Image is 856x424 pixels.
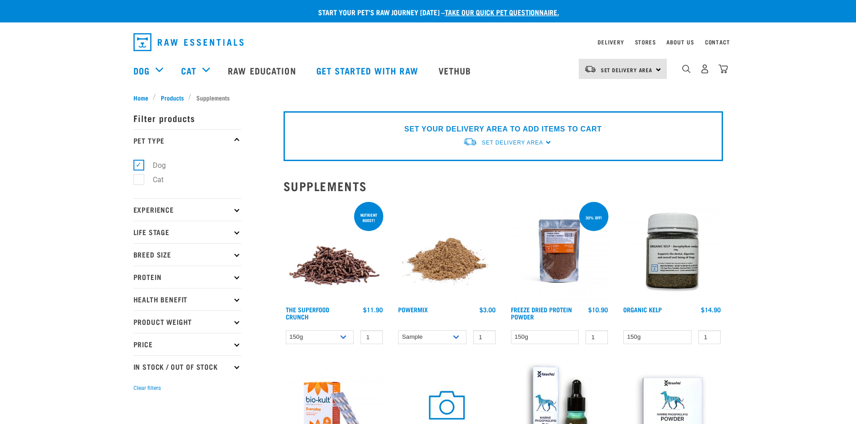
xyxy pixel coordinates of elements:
[482,140,543,146] span: Set Delivery Area
[363,306,383,313] div: $11.90
[682,65,691,73] img: home-icon-1@2x.png
[133,93,148,102] span: Home
[286,308,329,318] a: The Superfood Crunch
[698,330,721,344] input: 1
[126,30,730,55] nav: dropdown navigation
[598,40,624,44] a: Delivery
[133,93,153,102] a: Home
[601,68,653,71] span: Set Delivery Area
[584,65,596,73] img: van-moving.png
[133,221,241,243] p: Life Stage
[701,306,721,313] div: $14.90
[666,40,694,44] a: About Us
[133,355,241,378] p: In Stock / Out Of Stock
[479,306,496,313] div: $3.00
[133,243,241,266] p: Breed Size
[133,266,241,288] p: Protein
[511,308,572,318] a: Freeze Dried Protein Powder
[705,40,730,44] a: Contact
[700,64,710,74] img: user.png
[404,124,602,135] p: SET YOUR DELIVERY AREA TO ADD ITEMS TO CART
[219,52,307,88] a: Raw Education
[133,93,723,102] nav: breadcrumbs
[133,333,241,355] p: Price
[588,306,608,313] div: $10.90
[133,129,241,152] p: Pet Type
[181,64,196,77] a: Cat
[138,160,169,171] label: Dog
[719,64,728,74] img: home-icon@2x.png
[156,93,188,102] a: Products
[445,10,559,14] a: take our quick pet questionnaire.
[284,200,386,302] img: 1311 Superfood Crunch 01
[473,330,496,344] input: 1
[354,208,383,227] div: nutrient boost!
[360,330,383,344] input: 1
[133,33,244,51] img: Raw Essentials Logo
[284,179,723,193] h2: Supplements
[133,107,241,129] p: Filter products
[396,200,498,302] img: Pile Of PowerMix For Pets
[585,330,608,344] input: 1
[161,93,184,102] span: Products
[621,200,723,302] img: 10870
[133,288,241,310] p: Health Benefit
[133,384,161,392] button: Clear filters
[133,64,150,77] a: Dog
[509,200,611,302] img: FD Protein Powder
[581,211,606,224] div: 30% off!
[133,310,241,333] p: Product Weight
[635,40,656,44] a: Stores
[133,198,241,221] p: Experience
[463,137,477,147] img: van-moving.png
[398,308,428,311] a: Powermix
[138,174,167,185] label: Cat
[307,52,430,88] a: Get started with Raw
[623,308,662,311] a: Organic Kelp
[430,52,483,88] a: Vethub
